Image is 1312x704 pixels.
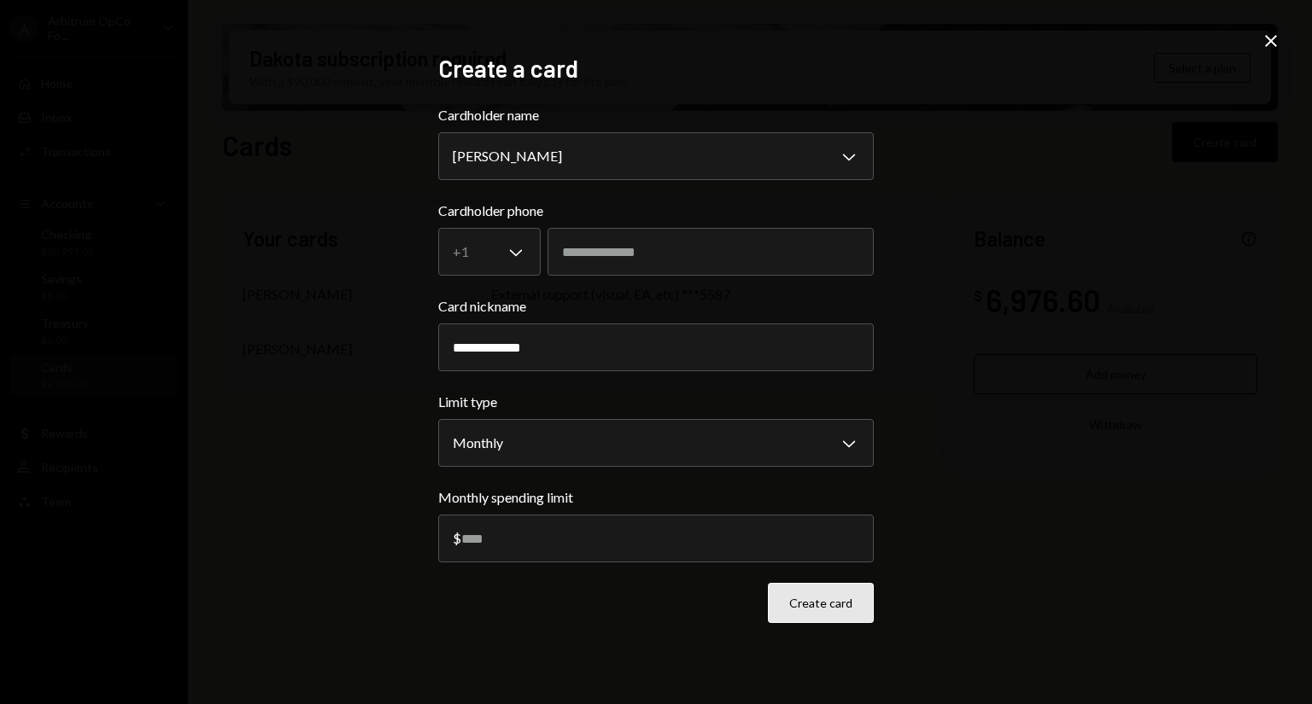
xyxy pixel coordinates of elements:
[438,296,874,317] label: Card nickname
[438,52,874,85] h2: Create a card
[438,419,874,467] button: Limit type
[438,201,874,221] label: Cardholder phone
[438,132,874,180] button: Cardholder name
[438,105,874,125] label: Cardholder name
[438,392,874,412] label: Limit type
[438,487,874,508] label: Monthly spending limit
[768,583,874,623] button: Create card
[453,530,461,546] div: $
